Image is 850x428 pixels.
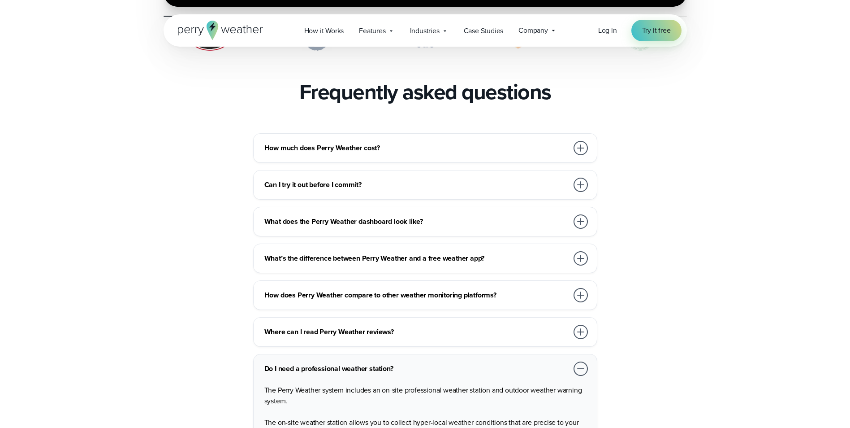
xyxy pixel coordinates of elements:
[264,143,568,153] h3: How much does Perry Weather cost?
[264,216,568,227] h3: What does the Perry Weather dashboard look like?
[264,179,568,190] h3: Can I try it out before I commit?
[304,26,344,36] span: How it Works
[410,26,440,36] span: Industries
[359,26,385,36] span: Features
[631,20,682,41] a: Try it free
[518,25,548,36] span: Company
[264,363,568,374] h3: Do I need a professional weather station?
[598,25,617,35] span: Log in
[642,25,671,36] span: Try it free
[264,253,568,264] h3: What’s the difference between Perry Weather and a free weather app?
[598,25,617,36] a: Log in
[299,79,551,105] h2: Frequently asked questions
[264,385,582,406] span: The Perry Weather system includes an on-site professional weather station and outdoor weather war...
[264,290,568,301] h3: How does Perry Weather compare to other weather monitoring platforms?
[297,22,352,40] a: How it Works
[264,327,568,337] h3: Where can I read Perry Weather reviews?
[456,22,511,40] a: Case Studies
[464,26,504,36] span: Case Studies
